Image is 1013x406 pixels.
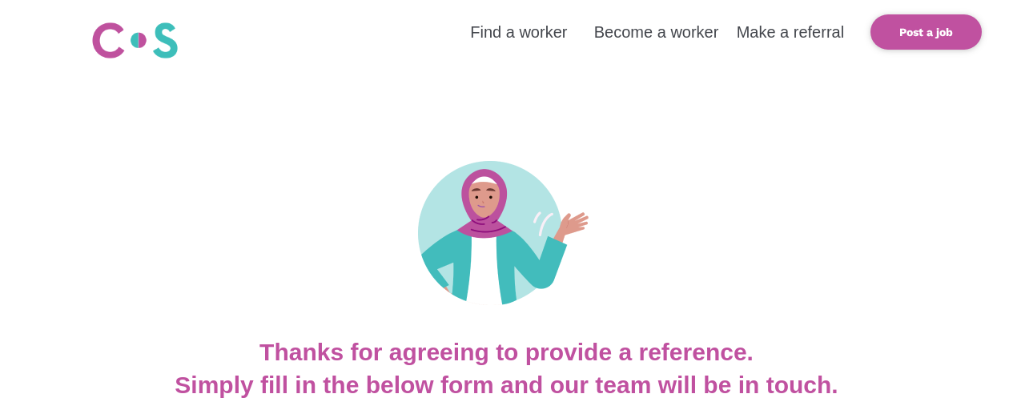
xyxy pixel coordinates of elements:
[870,14,982,50] a: Post a job
[175,372,838,398] b: Simply fill in the below form and our team will be in touch.
[899,26,953,38] b: Post a job
[594,23,719,41] a: Become a worker
[737,23,845,41] a: Make a referral
[470,23,567,41] a: Find a worker
[259,339,754,365] b: Thanks for agreeing to provide a reference.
